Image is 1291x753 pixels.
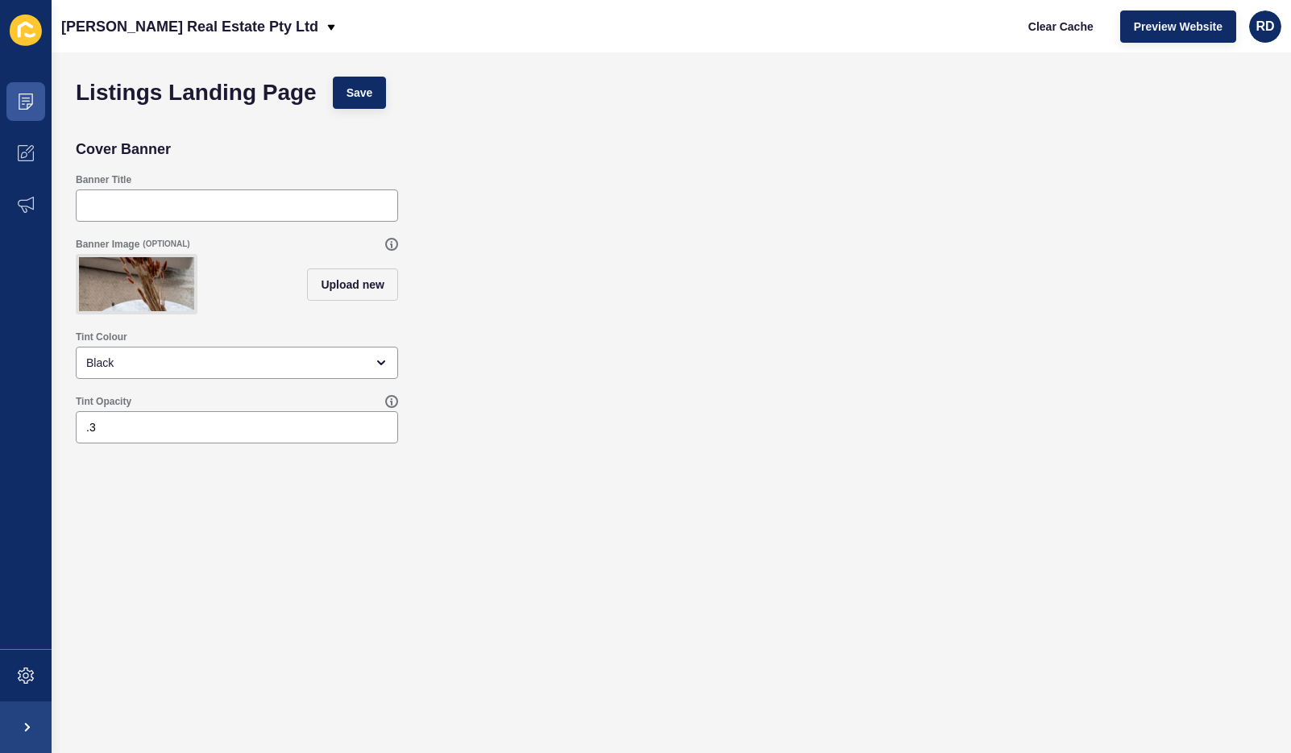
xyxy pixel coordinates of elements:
button: Upload new [307,268,398,301]
span: Clear Cache [1028,19,1094,35]
span: Upload new [321,277,384,293]
span: RD [1256,19,1274,35]
label: Tint Colour [76,331,127,343]
label: Tint Opacity [76,395,131,408]
button: Clear Cache [1015,10,1107,43]
label: Banner Image [76,238,139,251]
button: Preview Website [1120,10,1236,43]
h2: Cover Banner [76,141,171,157]
div: open menu [76,347,398,379]
span: Preview Website [1134,19,1223,35]
h1: Listings Landing Page [76,85,317,101]
span: (OPTIONAL) [143,239,189,250]
label: Banner Title [76,173,131,186]
button: Save [333,77,387,109]
span: Save [347,85,373,101]
img: 70767d623c9e6676cc0f6dac5ab08ef7.jpg [79,257,194,311]
p: [PERSON_NAME] Real Estate Pty Ltd [61,6,318,47]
